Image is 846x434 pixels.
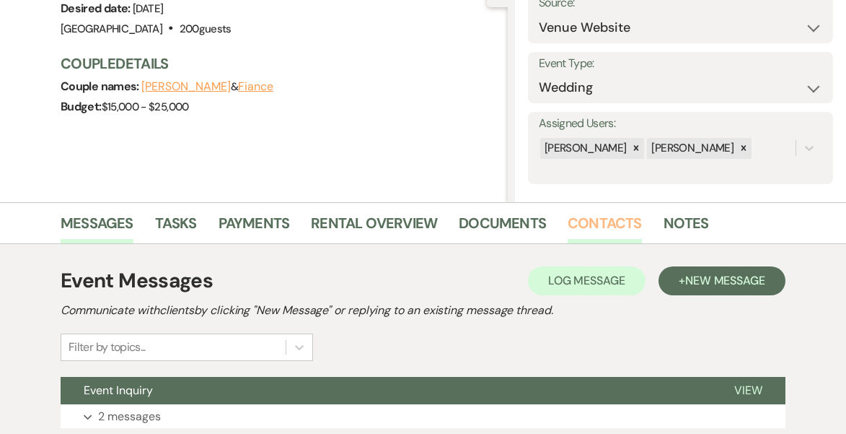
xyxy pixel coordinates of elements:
[155,212,197,243] a: Tasks
[61,99,102,114] span: Budget:
[102,100,189,114] span: $15,000 - $25,000
[61,377,711,404] button: Event Inquiry
[141,79,273,94] span: &
[528,266,645,295] button: Log Message
[311,212,437,243] a: Rental Overview
[61,266,213,296] h1: Event Messages
[540,138,629,159] div: [PERSON_NAME]
[685,273,765,288] span: New Message
[548,273,625,288] span: Log Message
[61,1,133,16] span: Desired date:
[61,302,785,319] h2: Communicate with clients by clicking "New Message" or replying to an existing message thread.
[133,1,163,16] span: [DATE]
[69,339,146,356] div: Filter by topics...
[539,113,822,134] label: Assigned Users:
[61,79,141,94] span: Couple names:
[734,383,762,398] span: View
[61,404,785,429] button: 2 messages
[61,22,162,36] span: [GEOGRAPHIC_DATA]
[568,212,642,243] a: Contacts
[84,383,153,398] span: Event Inquiry
[98,407,161,426] p: 2 messages
[180,22,232,36] span: 200 guests
[141,81,231,92] button: [PERSON_NAME]
[61,212,133,243] a: Messages
[539,53,822,74] label: Event Type:
[664,212,709,243] a: Notes
[647,138,736,159] div: [PERSON_NAME]
[219,212,290,243] a: Payments
[459,212,546,243] a: Documents
[238,81,273,92] button: Fiance
[658,266,785,295] button: +New Message
[61,53,493,74] h3: Couple Details
[711,377,785,404] button: View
